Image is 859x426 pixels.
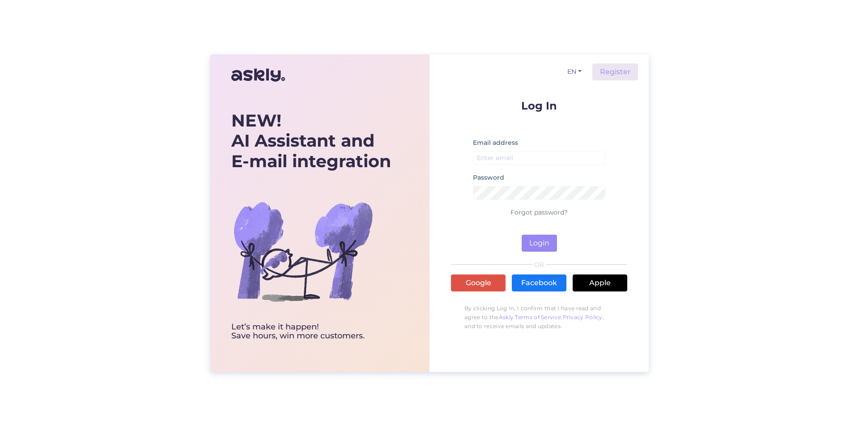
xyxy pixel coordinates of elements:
[533,262,546,268] span: OR
[451,274,506,291] a: Google
[510,208,568,216] a: Forgot password?
[563,314,603,321] a: Privacy Policy
[473,138,518,148] label: Email address
[451,100,627,111] p: Log In
[473,151,605,165] input: Enter email
[499,314,561,321] a: Askly Terms of Service
[231,323,391,341] div: Let’s make it happen! Save hours, win more customers.
[451,299,627,335] p: By clicking Log In, I confirm that I have read and agree to the , , and to receive emails and upd...
[231,180,374,323] img: bg-askly
[564,65,585,78] button: EN
[473,173,504,182] label: Password
[231,64,285,86] img: Askly
[573,274,627,291] a: Apple
[231,110,281,131] b: NEW!
[512,274,566,291] a: Facebook
[592,63,638,80] a: Register
[231,110,391,172] div: AI Assistant and E-mail integration
[522,235,557,252] button: Login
